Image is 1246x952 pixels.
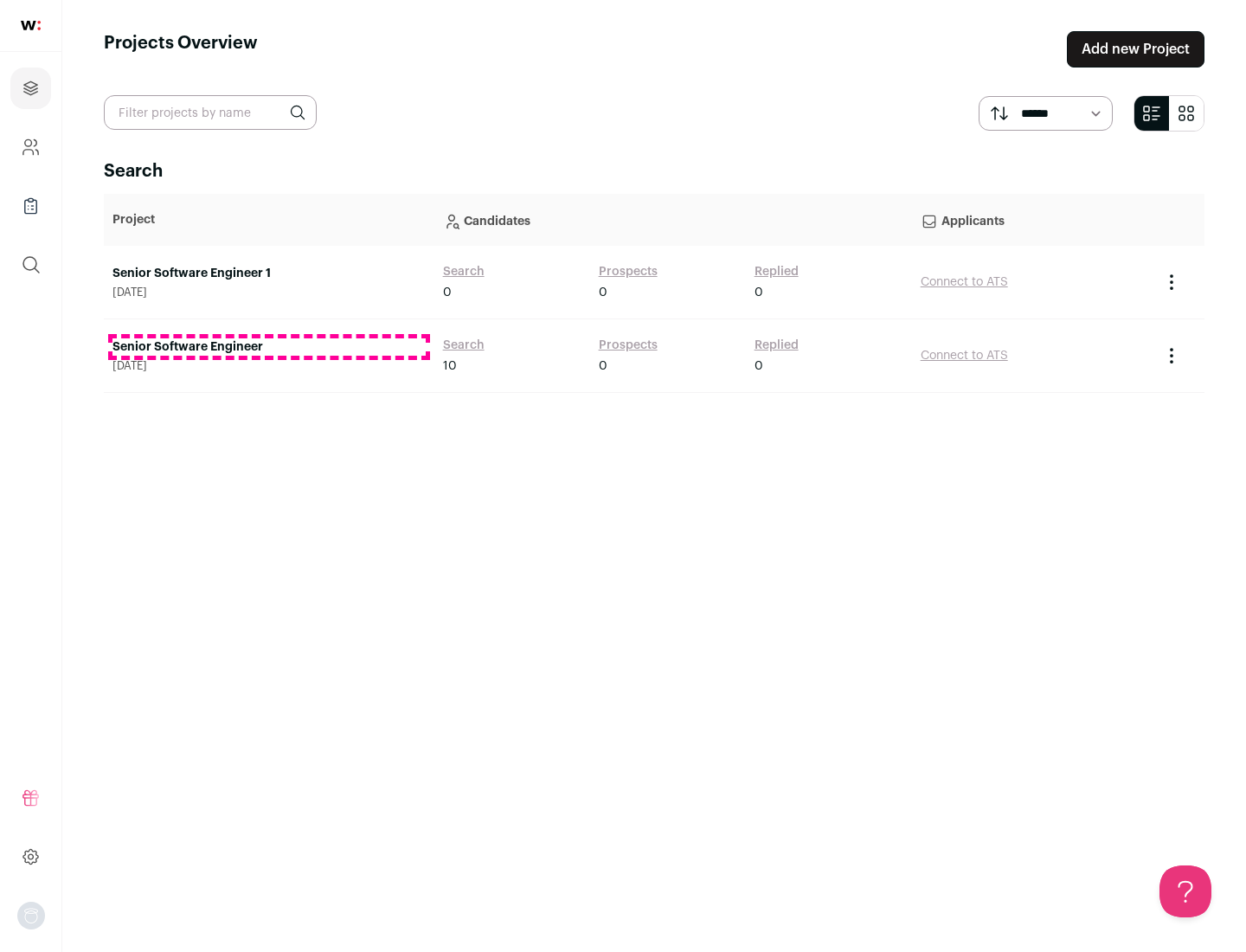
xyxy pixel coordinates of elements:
[755,357,763,375] span: 0
[599,357,607,375] span: 0
[112,265,426,282] a: Senior Software Engineer 1
[21,21,41,30] img: wellfound-shorthand-0d5821cbd27db2630d0214b213865d53afaa358527fdda9d0ea32b1df1b89c2c.svg
[443,357,457,375] span: 10
[921,350,1008,362] a: Connect to ATS
[443,337,485,354] a: Search
[755,337,799,354] a: Replied
[17,902,45,929] button: Open dropdown
[112,211,426,228] p: Project
[1161,272,1182,293] button: Project Actions
[755,263,799,280] a: Replied
[1161,345,1182,366] button: Project Actions
[599,284,607,301] span: 0
[921,203,1144,237] p: Applicants
[443,263,485,280] a: Search
[599,337,658,354] a: Prospects
[104,159,1204,183] h2: Search
[443,203,903,237] p: Candidates
[1159,865,1211,917] iframe: Help Scout Beacon - Open
[112,286,426,299] span: [DATE]
[10,68,51,109] a: Projects
[10,185,51,227] a: Company Lists
[1067,31,1204,68] a: Add new Project
[10,126,51,168] a: Company and ATS Settings
[112,359,426,373] span: [DATE]
[921,276,1008,288] a: Connect to ATS
[104,31,258,68] h1: Projects Overview
[17,902,45,929] img: nopic.png
[443,284,452,301] span: 0
[112,338,426,356] a: Senior Software Engineer
[599,263,658,280] a: Prospects
[755,284,763,301] span: 0
[104,95,317,130] input: Filter projects by name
